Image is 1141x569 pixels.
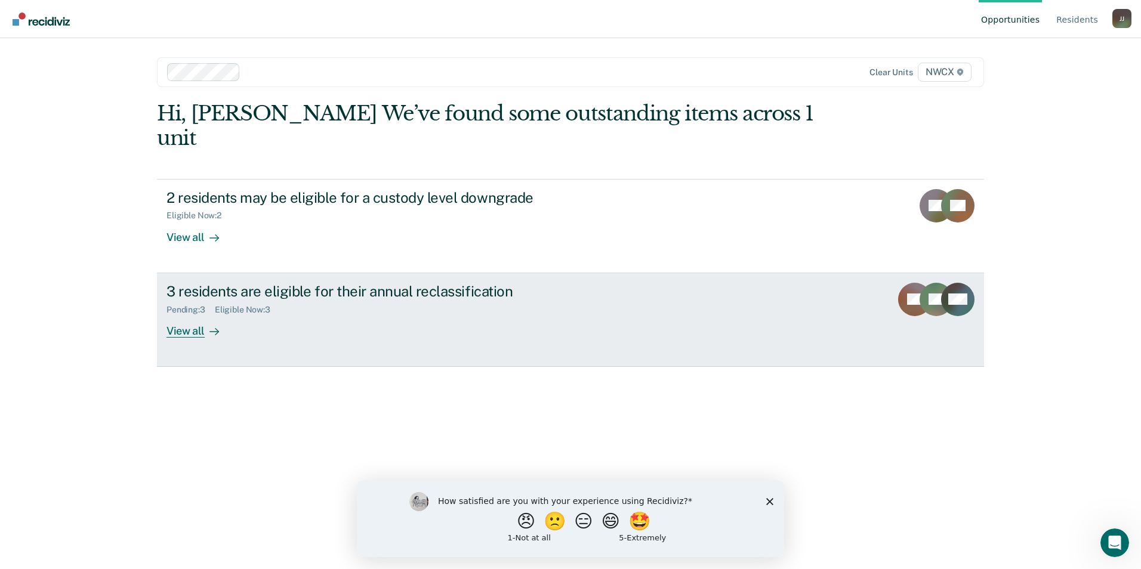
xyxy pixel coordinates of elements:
[166,305,215,315] div: Pending : 3
[157,273,984,367] a: 3 residents are eligible for their annual reclassificationPending:3Eligible Now:3View all
[1100,528,1129,557] iframe: Intercom live chat
[13,13,70,26] img: Recidiviz
[1112,9,1131,28] button: Profile dropdown button
[166,314,233,338] div: View all
[157,101,819,150] div: Hi, [PERSON_NAME] We’ve found some outstanding items across 1 unit
[918,63,972,82] span: NWCX
[166,189,585,206] div: 2 residents may be eligible for a custody level downgrade
[1112,9,1131,28] div: J J
[157,179,984,273] a: 2 residents may be eligible for a custody level downgradeEligible Now:2View all
[166,283,585,300] div: 3 residents are eligible for their annual reclassification
[166,211,231,221] div: Eligible Now : 2
[869,67,913,78] div: Clear units
[357,480,784,557] iframe: Survey by Kim from Recidiviz
[166,221,233,244] div: View all
[215,305,280,315] div: Eligible Now : 3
